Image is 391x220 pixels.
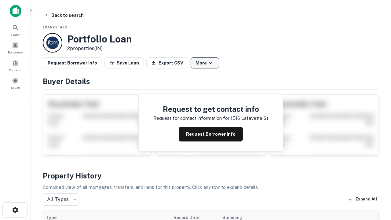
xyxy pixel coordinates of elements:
p: 2 properties (IN) [67,45,132,52]
a: Saved [2,75,29,91]
span: Borrowers [8,50,23,55]
h4: Request to get contact info [153,104,268,115]
p: Combined view of all mortgages, transfers, and liens for this property. Click any row to expand d... [43,184,379,191]
button: Back to search [42,10,86,21]
a: Search [2,22,29,38]
div: All Types [43,193,79,206]
a: Borrowers [2,39,29,56]
span: Search [10,32,20,37]
p: 1516 lafayette st [231,115,268,122]
span: Saved [11,85,20,90]
a: Contacts [2,57,29,74]
span: Loan Details [43,25,68,29]
button: Save Loan [104,57,144,68]
iframe: Chat Widget [360,171,391,200]
button: More [191,57,219,68]
h4: Property History [43,170,379,181]
button: Export CSV [146,57,188,68]
h4: Buyer Details [43,76,379,87]
button: Expand All [347,195,379,204]
h3: Portfolio Loan [67,33,132,45]
button: Request Borrower Info [43,57,102,68]
img: capitalize-icon.png [10,5,21,17]
p: Request for contact information for [153,115,229,122]
button: Request Borrower Info [179,127,243,141]
span: Contacts [9,68,21,72]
